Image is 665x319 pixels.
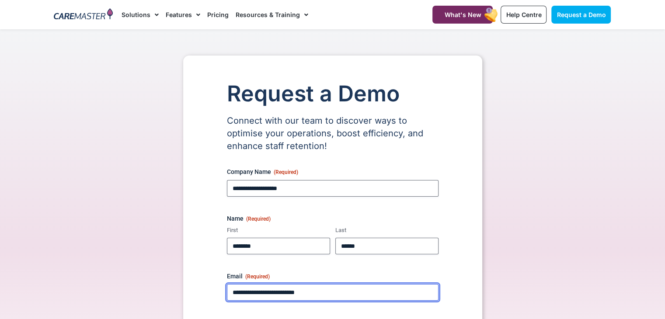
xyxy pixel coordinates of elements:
span: Request a Demo [557,11,606,18]
img: CareMaster Logo [54,8,113,21]
span: Help Centre [506,11,541,18]
span: (Required) [246,216,271,222]
span: What's New [444,11,481,18]
a: Request a Demo [551,6,611,24]
label: Company Name [227,167,439,176]
span: (Required) [245,274,270,280]
legend: Name [227,214,271,223]
a: Help Centre [501,6,547,24]
p: Connect with our team to discover ways to optimise your operations, boost efficiency, and enhance... [227,114,439,153]
label: Last [335,226,439,235]
a: What's New [432,6,493,24]
h1: Request a Demo [227,82,439,106]
span: (Required) [274,169,298,175]
label: Email [227,272,439,281]
label: First [227,226,330,235]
